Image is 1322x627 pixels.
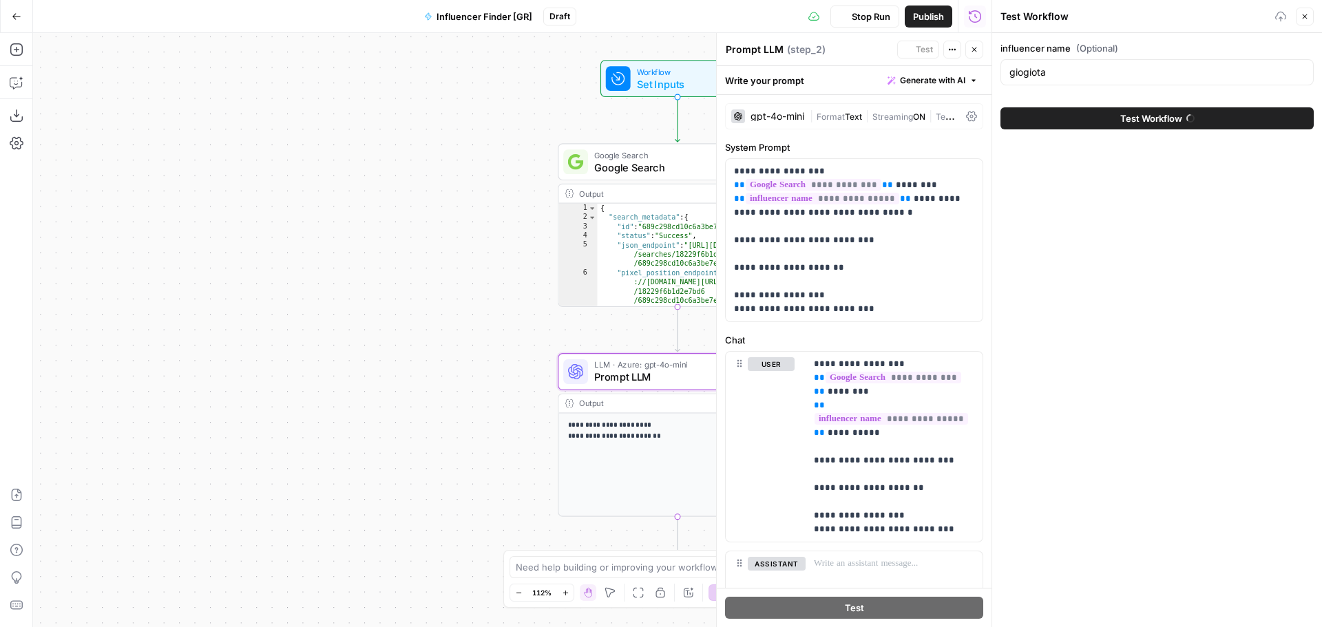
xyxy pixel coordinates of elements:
span: Influencer Finder [GR] [437,10,532,23]
div: gpt-4o-mini [751,111,804,121]
button: assistant [748,557,806,571]
span: Draft [549,10,570,23]
div: Output [579,397,755,410]
div: 1 [558,204,597,213]
textarea: Prompt LLM [726,43,784,56]
span: LLM · Azure: gpt-4o-mini [594,359,755,371]
span: Test Workflow [1120,111,1182,125]
div: user [726,352,795,542]
span: | [810,109,817,123]
span: (Optional) [1076,41,1118,55]
span: Generate with AI [900,74,965,87]
div: 6 [558,268,597,315]
span: Google Search [594,160,756,175]
span: Stop Run [852,10,890,23]
button: Test [897,41,939,59]
div: 3 [558,222,597,231]
span: Format [817,111,845,122]
div: Write your prompt [717,66,992,94]
span: ( step_2 ) [787,43,826,56]
span: Set Inputs [637,76,713,92]
button: Generate with AI [882,72,983,89]
label: influencer name [1000,41,1314,55]
div: Output [579,187,755,200]
div: 4 [558,231,597,240]
button: Stop Run [830,6,899,28]
span: Workflow [637,65,713,78]
button: Test [725,597,983,619]
span: 0.7 [958,111,971,122]
div: 2 [558,213,597,222]
g: Edge from start to step_1 [675,97,680,142]
div: assistant [726,551,795,615]
button: user [748,357,795,371]
span: | [925,109,936,123]
span: Text [845,111,862,122]
span: 112% [532,587,552,598]
g: Edge from step_2 to end [675,517,680,562]
span: Toggle code folding, rows 2 through 12 [588,213,596,222]
button: Publish [905,6,952,28]
span: Publish [913,10,944,23]
span: Streaming [872,111,913,122]
div: 5 [558,240,597,268]
span: Test [845,601,864,615]
span: | [862,109,872,123]
div: WorkflowSet InputsInputs [558,60,797,97]
span: Prompt LLM [594,370,755,385]
span: Toggle code folding, rows 1 through 331 [588,204,596,213]
span: Test [916,43,933,56]
span: ON [913,111,925,122]
span: Google Search [594,149,756,161]
label: System Prompt [725,140,983,154]
span: Temp [936,109,958,123]
g: Edge from step_1 to step_2 [675,307,680,352]
label: Chat [725,333,983,347]
button: Influencer Finder [GR] [416,6,541,28]
div: Google SearchGoogle SearchStep 1Output{ "search_metadata":{ "id":"689c298cd10c6a3be7e642d6", "sta... [558,143,797,307]
button: Test Workflow [1000,107,1314,129]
